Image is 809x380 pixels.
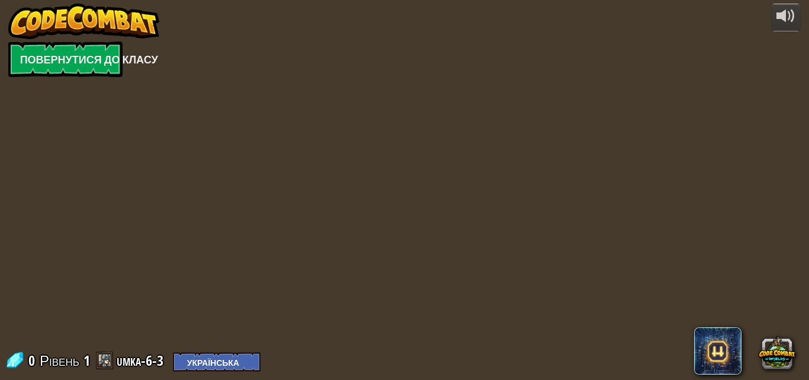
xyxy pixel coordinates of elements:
a: umka-6-3 [117,351,167,370]
button: Налаштувати гучність [771,4,801,31]
span: Рівень [40,351,79,371]
img: CodeCombat - Learn how to code by playing a game [8,4,160,39]
a: Повернутися до класу [8,41,123,77]
span: 0 [28,351,38,370]
span: 1 [84,351,90,370]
